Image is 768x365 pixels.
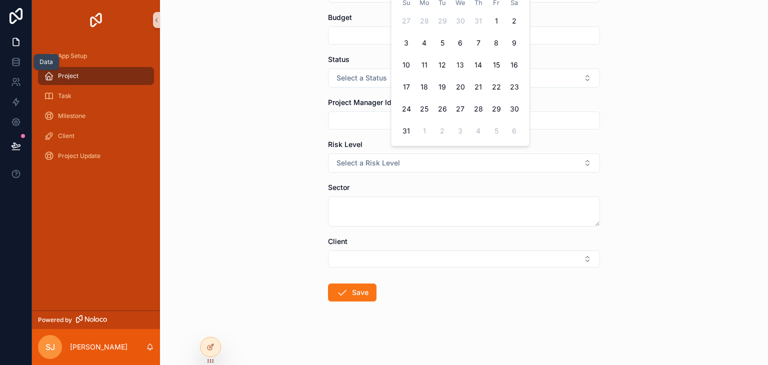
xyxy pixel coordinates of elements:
span: Milestone [58,112,85,120]
button: Wednesday, August 20th, 2025 [451,78,469,96]
button: Sunday, July 27th, 2025 [397,12,415,30]
a: App Setup [38,47,154,65]
button: Friday, August 15th, 2025 [487,56,505,74]
button: Save [328,283,376,301]
button: Select Button [328,250,600,267]
div: Data [39,58,53,66]
button: Saturday, September 6th, 2025 [505,122,523,140]
button: Saturday, August 2nd, 2025 [505,12,523,30]
button: Friday, August 8th, 2025 [487,34,505,52]
span: Powered by [38,316,72,324]
span: Select a Status [336,73,387,83]
button: Friday, August 29th, 2025 [487,100,505,118]
button: Thursday, September 4th, 2025 [469,122,487,140]
button: Today, Wednesday, August 13th, 2025 [451,56,469,74]
button: Thursday, August 7th, 2025 [469,34,487,52]
button: Tuesday, August 26th, 2025 [433,100,451,118]
a: Client [38,127,154,145]
a: Powered by [32,310,160,329]
button: Select Button [328,153,600,172]
button: Tuesday, August 19th, 2025 [433,78,451,96]
button: Monday, August 18th, 2025 [415,78,433,96]
span: Project [58,72,78,80]
div: scrollable content [32,40,160,178]
button: Wednesday, July 30th, 2025 [451,12,469,30]
span: Risk Level [328,140,362,148]
img: App logo [88,12,104,28]
button: Friday, August 22nd, 2025 [487,78,505,96]
button: Tuesday, August 12th, 2025 [433,56,451,74]
button: Wednesday, September 3rd, 2025 [451,122,469,140]
span: Client [58,132,74,140]
button: Tuesday, July 29th, 2025 [433,12,451,30]
button: Thursday, August 28th, 2025 [469,100,487,118]
button: Saturday, August 9th, 2025 [505,34,523,52]
button: Sunday, August 24th, 2025 [397,100,415,118]
a: Milestone [38,107,154,125]
button: Friday, August 1st, 2025 [487,12,505,30]
button: Tuesday, August 5th, 2025 [433,34,451,52]
span: Client [328,237,347,245]
button: Sunday, August 17th, 2025 [397,78,415,96]
button: Sunday, August 3rd, 2025 [397,34,415,52]
span: App Setup [58,52,87,60]
span: Project Update [58,152,100,160]
button: Friday, September 5th, 2025 [487,122,505,140]
button: Sunday, August 31st, 2025 [397,122,415,140]
span: Project Manager Id [328,98,391,106]
button: Wednesday, August 27th, 2025 [451,100,469,118]
a: Project [38,67,154,85]
button: Thursday, July 31st, 2025 [469,12,487,30]
p: [PERSON_NAME] [70,342,127,352]
button: Thursday, August 21st, 2025 [469,78,487,96]
button: Sunday, August 10th, 2025 [397,56,415,74]
button: Select Button [328,68,600,87]
button: Saturday, August 30th, 2025 [505,100,523,118]
button: Monday, August 25th, 2025 [415,100,433,118]
span: Status [328,55,349,63]
button: Tuesday, September 2nd, 2025 [433,122,451,140]
button: Wednesday, August 6th, 2025 [451,34,469,52]
button: Saturday, August 16th, 2025 [505,56,523,74]
span: Budget [328,13,352,21]
span: SJ [45,341,55,353]
a: Project Update [38,147,154,165]
span: Select a Risk Level [336,158,400,168]
button: Monday, September 1st, 2025 [415,122,433,140]
button: Thursday, August 14th, 2025 [469,56,487,74]
button: Monday, August 4th, 2025 [415,34,433,52]
a: Task [38,87,154,105]
span: Task [58,92,71,100]
button: Saturday, August 23rd, 2025 [505,78,523,96]
button: Monday, July 28th, 2025 [415,12,433,30]
button: Monday, August 11th, 2025 [415,56,433,74]
span: Sector [328,183,349,191]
